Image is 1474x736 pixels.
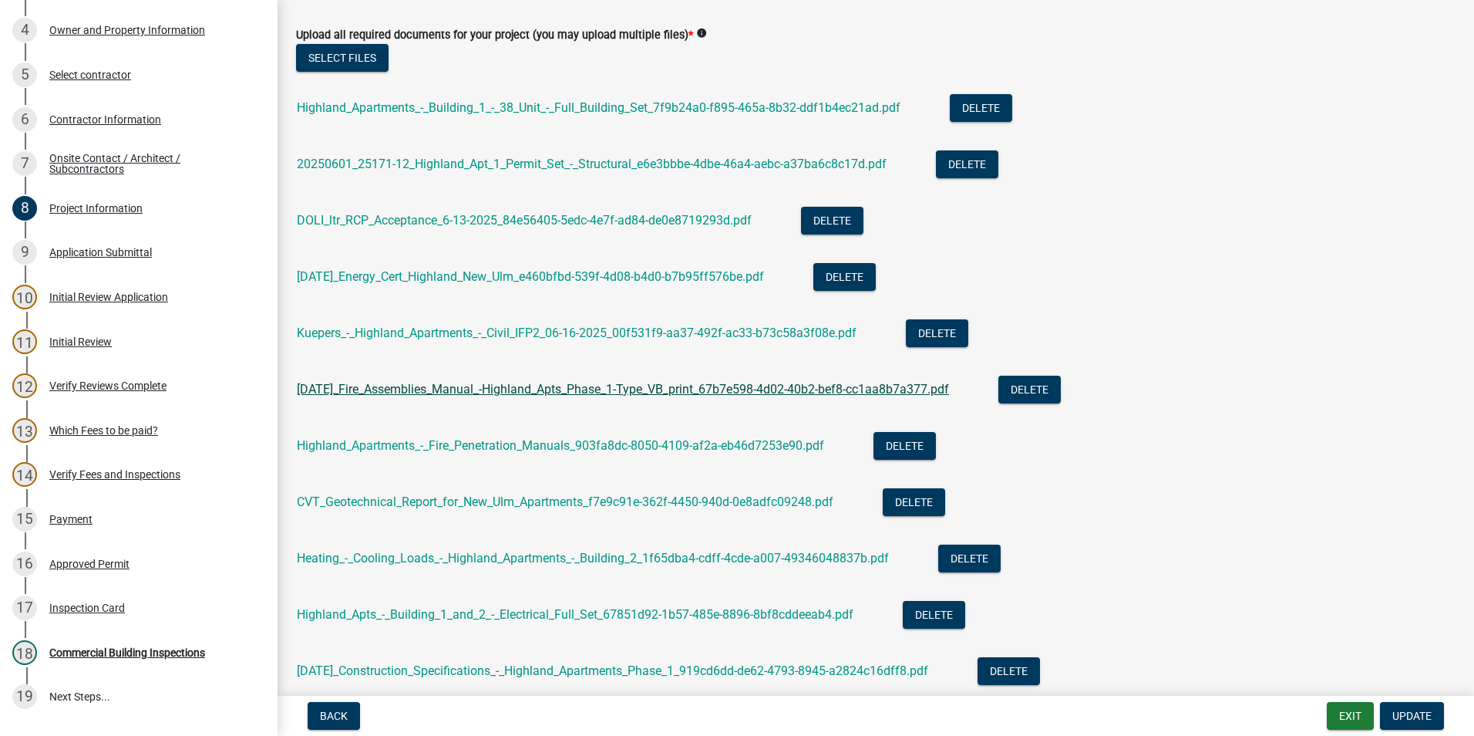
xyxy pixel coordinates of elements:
a: Highland_Apartments_-_Fire_Penetration_Manuals_903fa8dc-8050-4109-af2a-eb46d7253e90.pdf [297,438,824,453]
wm-modal-confirm: Delete Document [801,214,863,229]
div: Payment [49,514,93,525]
wm-modal-confirm: Delete Document [936,158,998,173]
div: 17 [12,596,37,620]
div: Onsite Contact / Architect / Subcontractors [49,153,253,174]
div: Project Information [49,203,143,214]
a: Heating_-_Cooling_Loads_-_Highland_Apartments_-_Building_2_1f65dba4-cdff-4cde-a007-49346048837b.pdf [297,551,889,566]
div: Initial Review Application [49,292,168,302]
div: 12 [12,373,37,398]
button: Back [308,702,360,730]
div: 10 [12,285,37,309]
div: Application Submittal [49,247,152,258]
wm-modal-confirm: Delete Document [903,609,965,623]
div: Owner and Property Information [49,25,205,35]
div: 19 [12,684,37,709]
button: Delete [903,601,965,629]
a: Highland_Apartments_-_Building_1_-_38_Unit_-_Full_Building_Set_7f9b24a0-f895-465a-8b32-ddf1b4ec21... [297,100,900,115]
button: Delete [801,207,863,235]
button: Select files [296,44,389,72]
wm-modal-confirm: Delete Document [906,327,968,342]
wm-modal-confirm: Delete Document [950,102,1012,116]
div: 4 [12,18,37,42]
div: Contractor Information [49,114,161,125]
div: 13 [12,418,37,443]
a: [DATE]_Energy_Cert_Highland_New_Ulm_e460bfbd-539f-4d08-b4d0-b7b95ff576be.pdf [297,269,764,284]
div: 9 [12,240,37,265]
wm-modal-confirm: Delete Document [883,496,945,511]
div: 6 [12,107,37,132]
a: DOLI_ltr_RCP_Acceptance_6-13-2025_84e56405-5edc-4e7f-ad84-de0e8719293d.pdf [297,213,752,228]
div: 14 [12,462,37,487]
span: Back [320,710,348,722]
a: Kuepers_-_Highland_Apartments_-_Civil_IFP2_06-16-2025_00f531f9-aa37-492f-ac33-b73c58a3f08e.pdf [297,326,856,340]
button: Delete [906,319,968,347]
wm-modal-confirm: Delete Document [998,383,1061,398]
div: Verify Fees and Inspections [49,469,180,480]
wm-modal-confirm: Delete Document [978,665,1040,680]
div: 8 [12,196,37,221]
div: Which Fees to be paid? [49,425,158,436]
button: Exit [1327,702,1374,730]
button: Update [1380,702,1444,730]
div: Inspection Card [49,603,125,613]
button: Delete [978,657,1040,685]
span: Update [1392,710,1432,722]
div: Initial Review [49,336,112,347]
a: [DATE]_Fire_Assemblies_Manual_-Highland_Apts_Phase_1-Type_VB_print_67b7e598-4d02-40b2-bef8-cc1aa8... [297,382,949,397]
div: Commercial Building Inspections [49,647,205,658]
label: Upload all required documents for your project (you may upload multiple files) [296,30,693,41]
button: Delete [813,263,876,291]
div: 18 [12,640,37,665]
wm-modal-confirm: Delete Document [873,440,936,454]
div: Select contractor [49,69,131,80]
button: Delete [883,488,945,516]
div: 5 [12,62,37,87]
wm-modal-confirm: Delete Document [813,271,876,285]
button: Delete [950,94,1012,122]
div: Verify Reviews Complete [49,380,167,391]
button: Delete [998,376,1061,403]
div: 15 [12,507,37,532]
a: [DATE]_Construction_Specifications_-_Highland_Apartments_Phase_1_919cd6dd-de62-4793-8945-a2824c16... [297,663,928,678]
button: Delete [936,150,998,178]
button: Delete [938,545,1001,572]
div: Approved Permit [49,559,130,569]
wm-modal-confirm: Delete Document [938,552,1001,567]
div: 7 [12,151,37,176]
div: 11 [12,329,37,354]
a: 20250601_25171-12_Highland_Apt_1_Permit_Set_-_Structural_e6e3bbbe-4dbe-46a4-aebc-a37ba6c8c17d.pdf [297,157,887,171]
button: Delete [873,432,936,460]
a: Highland_Apts_-_Building_1_and_2_-_Electrical_Full_Set_67851d92-1b57-485e-8896-8bf8cddeeab4.pdf [297,607,853,622]
div: 16 [12,552,37,576]
a: CVT_Geotechnical_Report_for_New_Ulm_Apartments_f7e9c91e-362f-4450-940d-0e8adfc09248.pdf [297,495,833,509]
i: info [696,28,707,39]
